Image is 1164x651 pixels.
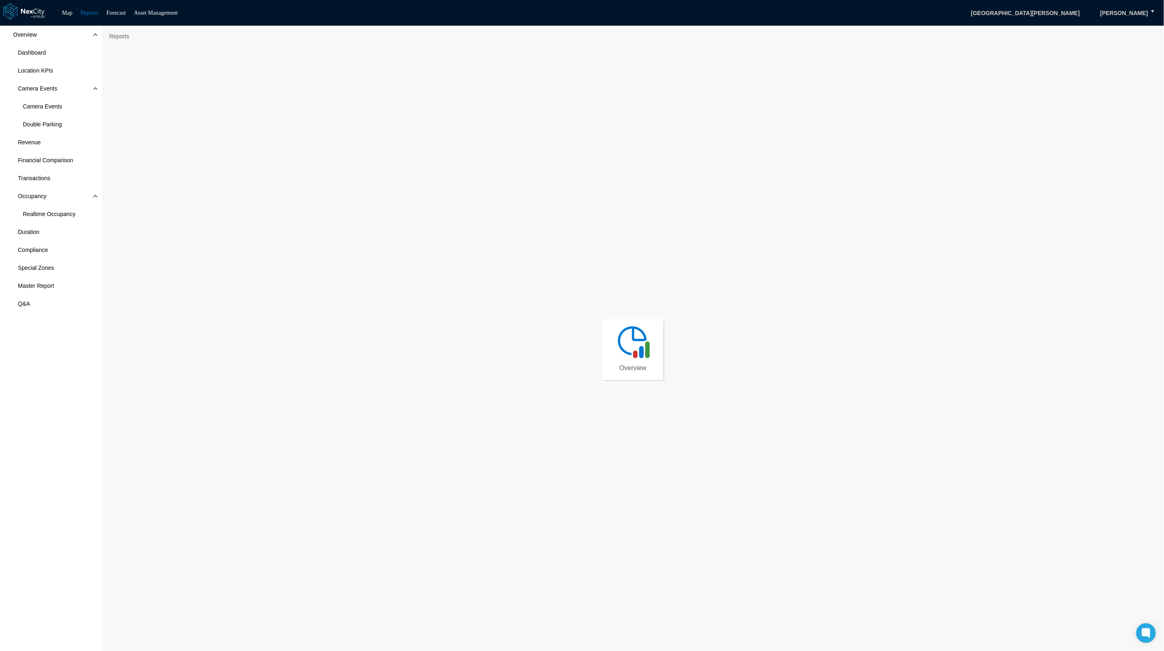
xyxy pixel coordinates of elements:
img: revenue [615,323,651,360]
a: Reports [81,10,99,16]
a: Asset Management [134,10,178,16]
span: Overview [13,31,37,39]
a: Map [62,10,73,16]
span: Camera Events [23,102,62,110]
span: Camera Events [18,84,57,93]
button: [PERSON_NAME] [1092,6,1157,20]
span: Location KPIs [18,66,53,75]
span: Transactions [18,174,51,182]
span: Duration [18,228,40,236]
span: Overview [619,364,647,372]
span: Compliance [18,246,48,254]
span: [GEOGRAPHIC_DATA][PERSON_NAME] [962,6,1088,20]
span: Revenue [18,138,41,146]
span: Financial Comparison [18,156,73,164]
span: Master Report [18,282,54,290]
span: Occupancy [18,192,46,200]
span: Reports [106,30,132,43]
span: Q&A [18,300,30,308]
span: Special Zones [18,264,54,272]
span: Dashboard [18,49,46,57]
span: Double Parking [23,120,62,128]
a: Forecast [106,10,125,16]
span: Realtime Occupancy [23,210,75,218]
a: Overview [603,319,664,380]
span: [PERSON_NAME] [1100,9,1148,17]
